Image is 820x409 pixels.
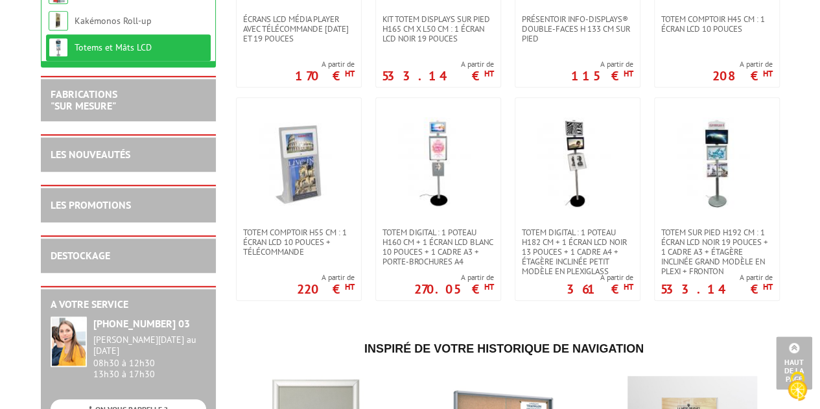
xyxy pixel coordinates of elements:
span: écrans LCD média Player avec télécommande [DATE] et 19 pouces [243,14,355,43]
span: Totem comptoir H45 cm : 1 écran LCD 10 POUCES [661,14,773,34]
sup: HT [624,68,633,79]
p: 361 € [567,285,633,293]
a: Totem comptoir H55 cm : 1 écran LCD 10 POUCES + télécommande [237,228,361,257]
p: 170 € [295,72,355,80]
div: 08h30 à 12h30 13h30 à 17h30 [93,334,206,379]
a: DESTOCKAGE [51,249,110,262]
span: A partir de [382,59,494,69]
span: A partir de [712,59,773,69]
span: A partir de [295,59,355,69]
p: 208 € [712,72,773,80]
span: A partir de [571,59,633,69]
a: Présentoir Info-Displays® double-faces H 133 cm sur pied [515,14,640,43]
a: FABRICATIONS"Sur Mesure" [51,88,117,112]
div: [PERSON_NAME][DATE] au [DATE] [93,334,206,356]
span: Totem sur pied H192 cm : 1 écran LCD noir 19 pouces + 1 cadre A3 + étagère inclinée Grand modèle ... [661,228,773,276]
img: Cookies (fenêtre modale) [781,370,814,403]
img: widget-service.jpg [51,316,87,367]
p: 270.05 € [414,285,494,293]
span: A partir de [661,272,773,283]
sup: HT [484,68,494,79]
a: Kit Totem Displays sur pied H165 cm X L50 cm : 1 écran LCD noir 19 pouces [376,14,500,43]
button: Cookies (fenêtre modale) [775,365,820,409]
span: A partir de [414,272,494,283]
span: Totem digital : 1 poteau H182 cm + 1 écran LCD noir 13 pouces + 1 cadre A4 + étagère inclinée pet... [522,228,633,276]
a: Totem comptoir H45 cm : 1 écran LCD 10 POUCES [655,14,779,34]
span: Inspiré de votre historique de navigation [364,342,644,355]
p: 220 € [297,285,355,293]
span: A partir de [567,272,633,283]
a: Totems et Mâts LCD [75,41,152,53]
p: 533.14 € [382,72,494,80]
sup: HT [345,68,355,79]
img: Totem digital : 1 poteau H160 cm + 1 écran LCD blanc 10 pouces + 1 cadre A3 + porte-brochures A4 [393,117,484,208]
sup: HT [763,68,773,79]
sup: HT [345,281,355,292]
span: Kit Totem Displays sur pied H165 cm X L50 cm : 1 écran LCD noir 19 pouces [382,14,494,43]
strong: [PHONE_NUMBER] 03 [93,317,190,330]
sup: HT [484,281,494,292]
sup: HT [763,281,773,292]
a: Totem digital : 1 poteau H160 cm + 1 écran LCD blanc 10 pouces + 1 cadre A3 + porte-brochures A4 [376,228,500,266]
p: 115 € [571,72,633,80]
img: Totem sur pied H192 cm : 1 écran LCD noir 19 pouces + 1 cadre A3 + étagère inclinée Grand modèle ... [672,117,762,208]
a: Totem sur pied H192 cm : 1 écran LCD noir 19 pouces + 1 cadre A3 + étagère inclinée Grand modèle ... [655,228,779,276]
span: Présentoir Info-Displays® double-faces H 133 cm sur pied [522,14,633,43]
a: écrans LCD média Player avec télécommande [DATE] et 19 pouces [237,14,361,43]
a: LES PROMOTIONS [51,198,131,211]
img: Totem digital : 1 poteau H182 cm + 1 écran LCD noir 13 pouces + 1 cadre A4 + étagère inclinée pet... [532,117,623,208]
img: Kakémonos Roll-up [49,11,68,30]
a: Kakémonos Roll-up [75,15,152,27]
span: Totem digital : 1 poteau H160 cm + 1 écran LCD blanc 10 pouces + 1 cadre A3 + porte-brochures A4 [382,228,494,266]
a: Totem digital : 1 poteau H182 cm + 1 écran LCD noir 13 pouces + 1 cadre A4 + étagère inclinée pet... [515,228,640,276]
p: 533.14 € [661,285,773,293]
a: Haut de la page [776,336,812,390]
span: Totem comptoir H55 cm : 1 écran LCD 10 POUCES + télécommande [243,228,355,257]
img: Totems et Mâts LCD [49,38,68,57]
a: LES NOUVEAUTÉS [51,148,130,161]
h2: A votre service [51,299,206,310]
img: Totem comptoir H55 cm : 1 écran LCD 10 POUCES + télécommande [253,117,344,208]
sup: HT [624,281,633,292]
span: A partir de [297,272,355,283]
